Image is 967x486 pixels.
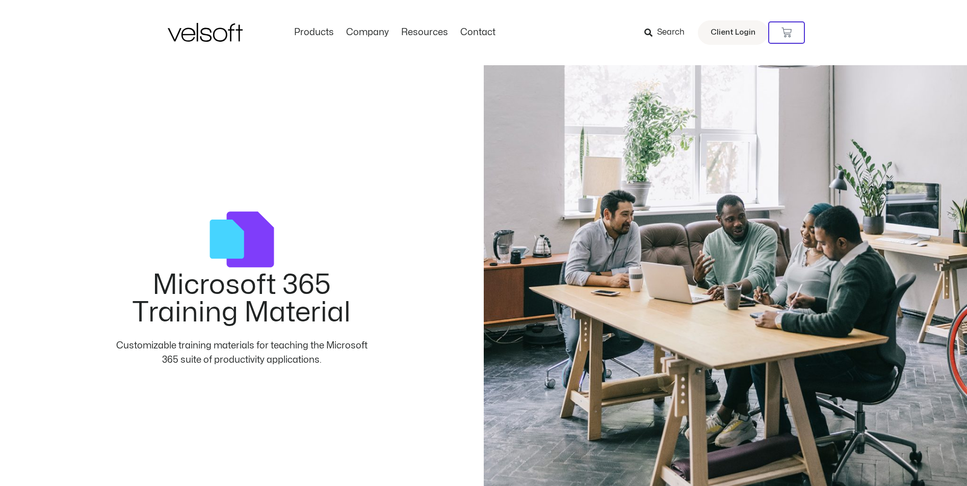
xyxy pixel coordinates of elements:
[288,27,340,38] a: ProductsMenu Toggle
[454,27,502,38] a: ContactMenu Toggle
[210,207,274,272] img: courses
[644,24,692,41] a: Search
[168,23,243,42] img: Velsoft Training Materials
[657,26,685,39] span: Search
[113,339,371,367] div: Customizable training materials for teaching the Microsoft 365 suite of productivity applications.
[340,27,395,38] a: CompanyMenu Toggle
[288,27,502,38] nav: Menu
[395,27,454,38] a: ResourcesMenu Toggle
[711,26,755,39] span: Client Login
[113,272,371,327] h2: Microsoft 365 Training Material
[698,20,768,45] a: Client Login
